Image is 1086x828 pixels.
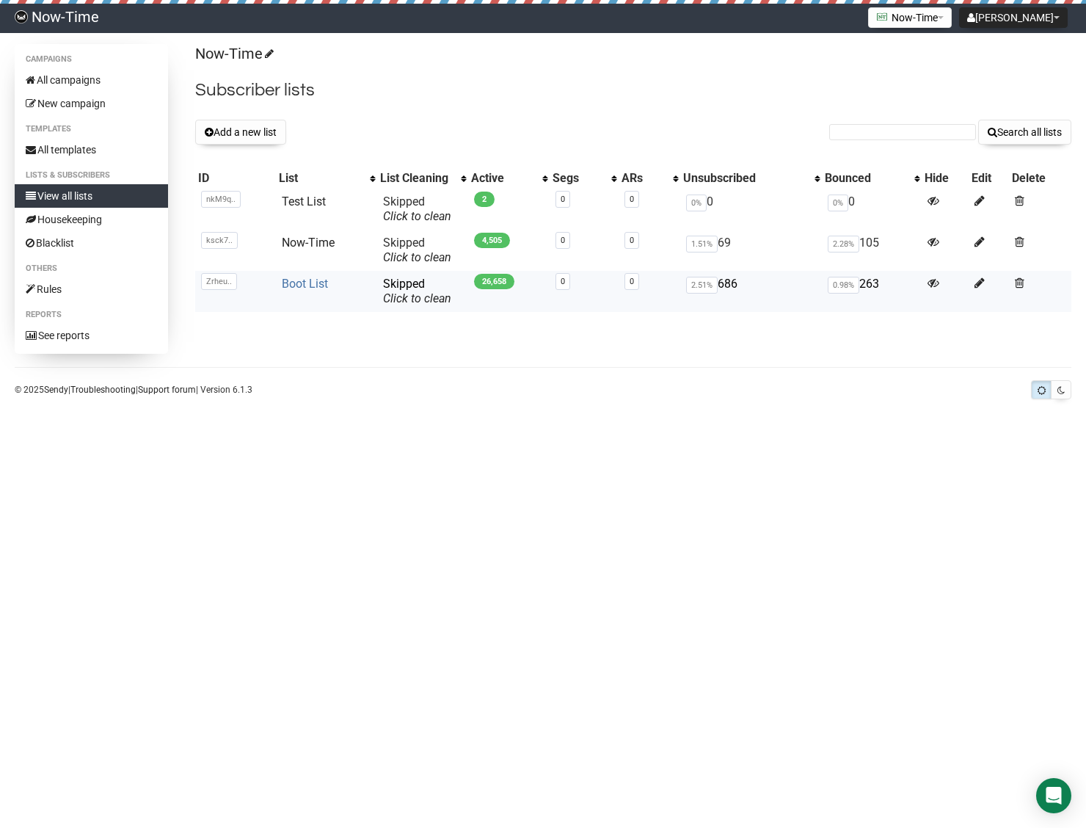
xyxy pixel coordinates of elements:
p: © 2025 | | | Version 6.1.3 [15,382,252,398]
a: Support forum [138,385,196,395]
a: 0 [630,236,634,245]
span: 26,658 [474,274,514,289]
th: List Cleaning: No sort applied, activate to apply an ascending sort [377,168,468,189]
a: Troubleshooting [70,385,136,395]
div: Open Intercom Messenger [1036,778,1071,813]
a: All templates [15,138,168,161]
li: Templates [15,120,168,138]
th: Bounced: No sort applied, activate to apply an ascending sort [822,168,922,189]
a: See reports [15,324,168,347]
button: [PERSON_NAME] [959,7,1068,28]
div: Edit [972,171,1006,186]
td: 686 [680,271,822,312]
a: Now-Time [195,45,271,62]
a: New campaign [15,92,168,115]
th: ID: No sort applied, sorting is disabled [195,168,276,189]
span: Skipped [383,236,451,264]
a: View all lists [15,184,168,208]
a: Boot List [282,277,328,291]
button: Now-Time [868,7,952,28]
span: Zrheu.. [201,273,237,290]
th: Unsubscribed: No sort applied, activate to apply an ascending sort [680,168,822,189]
a: 0 [561,236,565,245]
div: Bounced [825,171,907,186]
a: Click to clean [383,250,451,264]
span: 1.51% [686,236,718,253]
div: Unsubscribed [683,171,807,186]
a: All campaigns [15,68,168,92]
td: 0 [680,189,822,230]
td: 69 [680,230,822,271]
td: 0 [822,189,922,230]
span: 2 [474,192,495,207]
div: Segs [553,171,604,186]
td: 263 [822,271,922,312]
a: Housekeeping [15,208,168,231]
a: Rules [15,277,168,301]
a: 0 [561,195,565,204]
a: Click to clean [383,291,451,305]
li: Campaigns [15,51,168,68]
div: List Cleaning [380,171,453,186]
span: 2.51% [686,277,718,294]
span: Skipped [383,277,451,305]
div: ID [198,171,273,186]
div: Delete [1012,171,1068,186]
img: favicons [876,11,888,23]
li: Others [15,260,168,277]
span: 0.98% [828,277,859,294]
th: Delete: No sort applied, sorting is disabled [1009,168,1071,189]
th: Segs: No sort applied, activate to apply an ascending sort [550,168,619,189]
a: 0 [630,277,634,286]
a: Sendy [44,385,68,395]
li: Reports [15,306,168,324]
span: 4,505 [474,233,510,248]
li: Lists & subscribers [15,167,168,184]
div: Hide [925,171,966,186]
a: Test List [282,195,326,208]
button: Add a new list [195,120,286,145]
a: Now-Time [282,236,335,250]
span: Skipped [383,195,451,223]
span: 2.28% [828,236,859,253]
th: List: No sort applied, activate to apply an ascending sort [276,168,377,189]
th: Active: No sort applied, activate to apply an ascending sort [468,168,550,189]
div: Active [471,171,535,186]
span: ksck7.. [201,232,238,249]
th: Edit: No sort applied, sorting is disabled [969,168,1009,189]
a: 0 [561,277,565,286]
span: 0% [686,195,707,211]
img: dbba71dffc0d9d6535d5c8a5b4bcbfa5 [15,10,28,23]
a: 0 [630,195,634,204]
div: List [279,171,362,186]
a: Blacklist [15,231,168,255]
h2: Subscriber lists [195,77,1071,103]
button: Search all lists [978,120,1071,145]
th: Hide: No sort applied, sorting is disabled [922,168,969,189]
th: ARs: No sort applied, activate to apply an ascending sort [619,168,679,189]
div: ARs [622,171,665,186]
span: nkM9q.. [201,191,241,208]
td: 105 [822,230,922,271]
span: 0% [828,195,848,211]
a: Click to clean [383,209,451,223]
